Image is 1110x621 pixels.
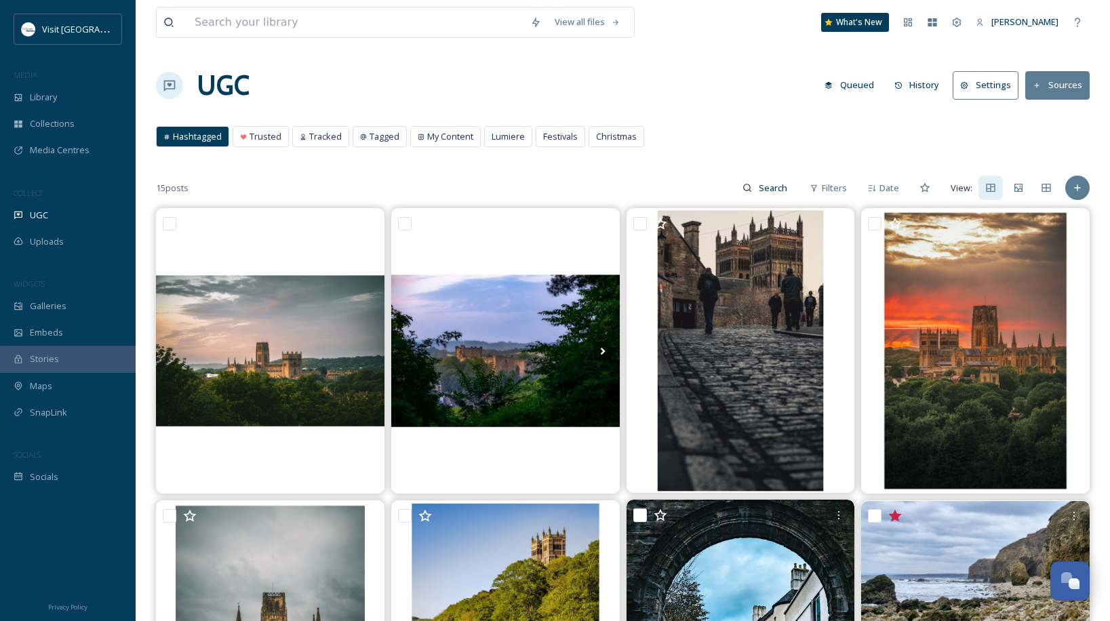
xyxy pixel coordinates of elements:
span: Hashtagged [173,130,222,143]
a: View all files [548,9,627,35]
a: Settings [953,71,1025,99]
span: Date [879,182,899,195]
a: [PERSON_NAME] [969,9,1065,35]
img: 1680077135441.jpeg [22,22,35,36]
span: SOCIALS [14,449,41,460]
span: [PERSON_NAME] [991,16,1058,28]
span: My Content [427,130,473,143]
span: Library [30,91,57,104]
span: Trusted [250,130,281,143]
span: Collections [30,117,75,130]
a: Privacy Policy [48,598,87,614]
span: Tagged [370,130,399,143]
img: And a portrait orientation shot for good measure from the same shoot durhamcathedral living_north... [861,208,1090,494]
button: Queued [818,72,881,98]
button: Sources [1025,71,1090,99]
span: COLLECT [14,188,43,198]
a: What's New [821,13,889,32]
span: Visit [GEOGRAPHIC_DATA] [42,22,147,35]
input: Search [752,174,796,201]
span: Christmas [596,130,637,143]
span: Media Centres [30,144,90,157]
span: Uploads [30,235,64,248]
span: SnapLink [30,406,67,419]
input: Search your library [188,7,523,37]
button: History [888,72,947,98]
span: Tracked [309,130,342,143]
a: UGC [197,65,250,106]
img: The cobbled streets of Durham City can be great foreground material #durham #durhamcity #cobbleds... [627,208,855,492]
a: History [888,72,953,98]
span: Privacy Policy [48,603,87,612]
span: UGC [30,209,48,222]
span: Lumiere [492,130,525,143]
span: View: [951,182,972,195]
span: Socials [30,470,58,483]
span: MEDIA [14,70,37,80]
span: Festivals [543,130,578,143]
span: WIDGETS [14,279,45,289]
img: Got up early to check out the sun rise and found a cool little spot where I can get a photo of th... [391,208,620,494]
span: Stories [30,353,59,365]
span: Galleries [30,300,66,313]
button: Settings [953,71,1018,99]
span: Embeds [30,326,63,339]
span: Filters [822,182,847,195]
span: Maps [30,380,52,393]
img: Getting up for sunrise this morning was not fun but I got this shot from a new location durhamcat... [156,208,384,494]
button: Open Chat [1050,561,1090,601]
span: 15 posts [156,182,189,195]
a: Queued [818,72,888,98]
